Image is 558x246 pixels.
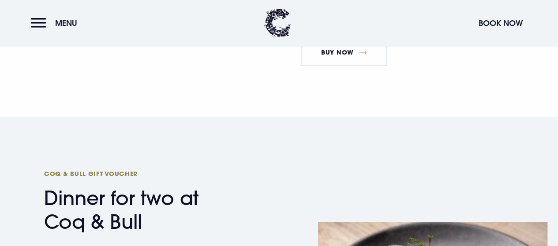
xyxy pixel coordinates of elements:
[31,14,82,33] button: Menu
[55,18,77,28] span: Menu
[44,169,216,233] h2: Dinner for two at Coq & Bull
[301,39,387,66] a: Buy Now
[474,14,527,33] button: Book Now
[264,9,291,37] img: Clandeboye Lodge
[44,169,216,178] span: Coq & Bull Gift Voucher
